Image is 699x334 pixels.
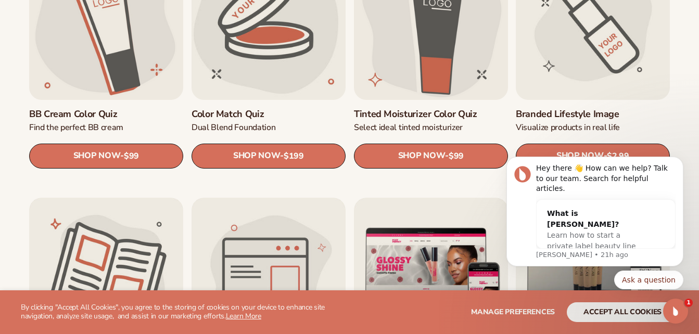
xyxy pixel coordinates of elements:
[29,144,183,169] a: SHOP NOW- $99
[29,108,183,120] a: BB Cream Color Quiz
[663,299,688,324] iframe: Intercom live chat
[124,151,139,161] span: $99
[354,144,508,169] a: SHOP NOW- $99
[567,302,678,322] button: accept all cookies
[284,151,304,161] span: $199
[233,151,280,161] span: SHOP NOW
[354,108,508,120] a: Tinted Moisturizer Color Quiz
[226,311,261,321] a: Learn More
[684,299,693,307] span: 1
[491,133,699,306] iframe: Intercom notifications message
[192,108,346,120] a: Color Match Quiz
[471,302,555,322] button: Manage preferences
[516,108,670,120] a: Branded Lifestyle Image
[448,151,463,161] span: $99
[471,307,555,317] span: Manage preferences
[21,303,344,321] p: By clicking "Accept All Cookies", you agree to the storing of cookies on your device to enhance s...
[192,144,346,169] a: SHOP NOW- $199
[73,151,120,161] span: SHOP NOW
[398,151,444,161] span: SHOP NOW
